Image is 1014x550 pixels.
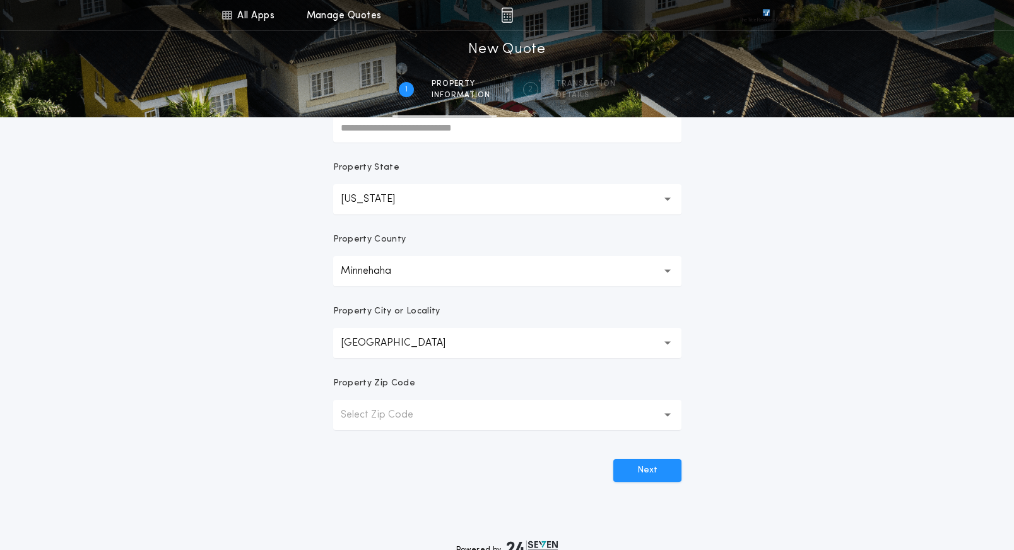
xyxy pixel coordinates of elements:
[501,8,513,23] img: img
[333,256,681,286] button: Minnehaha
[341,264,411,279] p: Minnehaha
[341,407,433,423] p: Select Zip Code
[740,9,793,21] img: vs-icon
[333,184,681,214] button: [US_STATE]
[556,90,616,100] span: details
[405,85,408,95] h2: 1
[333,233,406,246] p: Property County
[528,85,533,95] h2: 2
[613,459,681,482] button: Next
[432,79,490,89] span: Property
[333,377,415,390] p: Property Zip Code
[432,90,490,100] span: information
[333,161,399,174] p: Property State
[341,192,415,207] p: [US_STATE]
[556,79,616,89] span: Transaction
[341,336,466,351] p: [GEOGRAPHIC_DATA]
[333,400,681,430] button: Select Zip Code
[333,305,440,318] p: Property City or Locality
[333,328,681,358] button: [GEOGRAPHIC_DATA]
[468,40,545,60] h1: New Quote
